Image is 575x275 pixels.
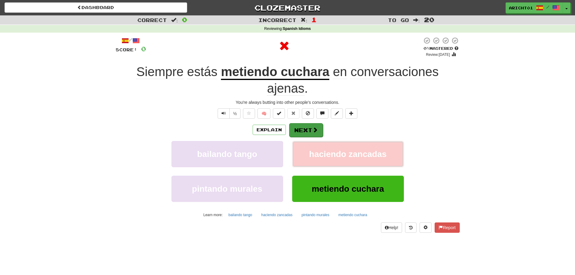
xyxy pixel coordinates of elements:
span: bailando tango [197,149,257,159]
span: Score: [116,47,137,52]
span: / [546,5,549,9]
button: haciendo zancadas [292,141,404,167]
span: en [333,65,347,79]
button: Add to collection (alt+a) [345,108,357,119]
button: bailando tango [225,210,256,219]
button: Round history (alt+y) [405,222,417,233]
button: bailando tango [171,141,283,167]
span: . [267,65,439,96]
button: Reset to 0% Mastered (alt+r) [287,108,299,119]
span: ajenas [267,81,305,96]
span: Siempre [136,65,184,79]
div: You're always butting into other people's conversations. [116,99,460,105]
button: ½ [229,108,241,119]
a: Clozemaster [196,2,379,13]
span: 0 % [423,46,430,51]
span: haciendo zancadas [309,149,387,159]
button: 🧠 [257,108,270,119]
div: / [116,37,146,44]
u: metiendo cuchara [221,65,329,80]
span: 0 [182,16,187,23]
button: Explain [253,125,286,135]
span: aricht01 [509,5,533,11]
span: To go [388,17,409,23]
span: metiendo cuchara [312,184,384,193]
span: : [413,18,420,23]
button: Edit sentence (alt+d) [331,108,343,119]
span: 20 [424,16,434,23]
div: Text-to-speech controls [216,108,241,119]
span: pintando murales [192,184,262,193]
small: Learn more: [203,213,223,217]
button: Set this sentence to 100% Mastered (alt+m) [273,108,285,119]
button: Discuss sentence (alt+u) [316,108,328,119]
button: Play sentence audio (ctl+space) [218,108,230,119]
button: Help! [381,222,402,233]
span: 1 [311,16,317,23]
a: aricht01 / [506,2,563,13]
button: Next [289,123,323,137]
strong: Spanish Idioms [283,27,311,31]
button: pintando murales [298,210,333,219]
small: Review: [DATE] [426,53,450,57]
button: metiendo cuchara [292,176,404,202]
span: Incorrect [258,17,296,23]
button: Favorite sentence (alt+f) [243,108,255,119]
button: Report [435,222,459,233]
button: metiendo cuchara [335,210,370,219]
a: Dashboard [5,2,187,13]
span: Correct [137,17,167,23]
span: 0 [141,45,146,53]
span: : [301,18,307,23]
span: estás [187,65,217,79]
button: Ignore sentence (alt+i) [302,108,314,119]
button: pintando murales [171,176,283,202]
span: conversaciones [350,65,439,79]
button: haciendo zancadas [258,210,296,219]
span: : [171,18,178,23]
div: Mastered [422,46,460,51]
